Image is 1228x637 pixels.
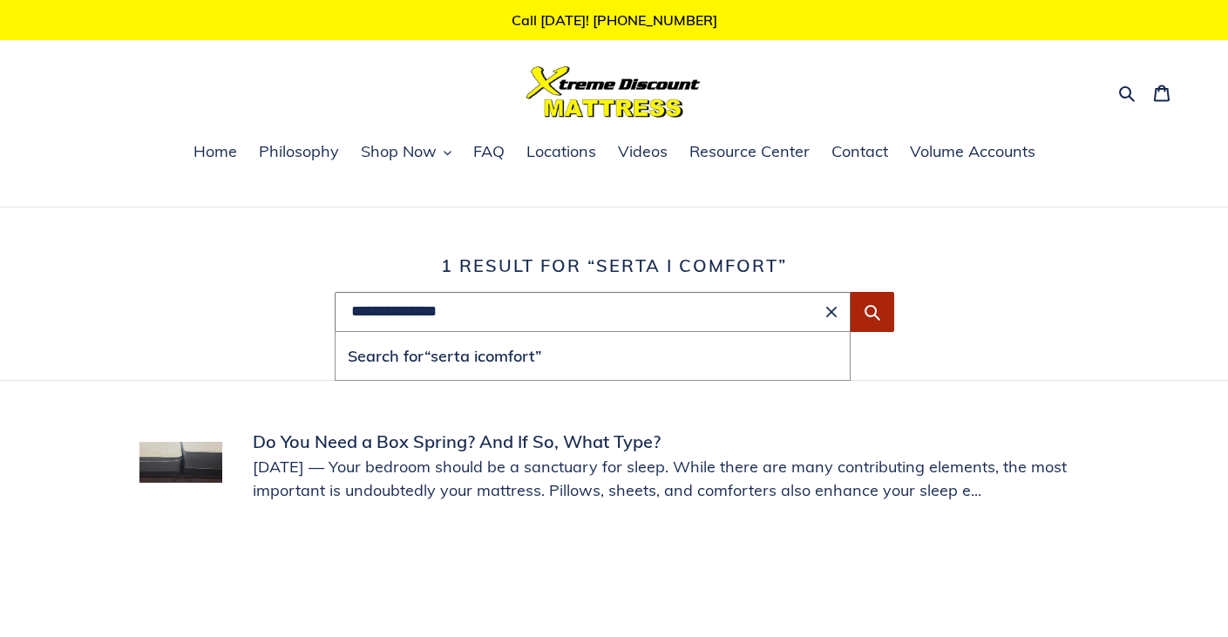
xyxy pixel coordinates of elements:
span: Videos [618,141,668,162]
a: FAQ [465,139,513,166]
a: Contact [823,139,897,166]
input: Search [335,292,851,332]
button: Submit [851,292,894,332]
span: Resource Center [689,141,810,162]
button: Clear search term [821,302,842,322]
a: Philosophy [250,139,348,166]
img: Xtreme Discount Mattress [526,66,701,118]
a: Home [185,139,246,166]
span: Home [193,141,237,162]
span: Contact [831,141,888,162]
span: “serta icomfort” [424,346,542,366]
span: Volume Accounts [910,141,1035,162]
h1: 1 result for “serta i comfort” [139,255,1089,276]
span: Locations [526,141,596,162]
span: Shop Now [361,141,437,162]
span: Philosophy [259,141,339,162]
span: FAQ [473,141,505,162]
button: Shop Now [352,139,460,166]
a: Volume Accounts [901,139,1044,166]
a: Resource Center [681,139,818,166]
button: Search for“serta icomfort” [336,332,850,380]
a: Locations [518,139,605,166]
a: Videos [609,139,676,166]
